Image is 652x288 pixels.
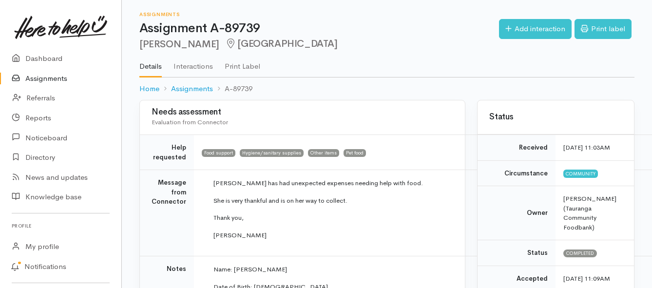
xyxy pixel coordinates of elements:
[225,49,260,77] a: Print Label
[139,21,499,36] h1: Assignment A-89739
[308,149,339,157] span: Other items
[478,186,556,240] td: Owner
[140,170,194,256] td: Message from Connector
[152,108,453,117] h3: Needs assessment
[563,274,610,283] time: [DATE] 11:09AM
[478,135,556,161] td: Received
[489,113,622,122] h3: Status
[139,38,499,50] h2: [PERSON_NAME]
[139,77,634,100] nav: breadcrumb
[575,19,632,39] a: Print label
[202,149,235,157] span: Food support
[240,149,304,157] span: Hygiene/sanitary supplies
[152,118,228,126] span: Evaluation from Connector
[139,12,499,17] h6: Assignments
[140,135,194,170] td: Help requested
[478,240,556,266] td: Status
[171,83,213,95] a: Assignments
[139,49,162,77] a: Details
[563,170,598,177] span: Community
[225,38,338,50] span: [GEOGRAPHIC_DATA]
[12,219,110,232] h6: Profile
[563,194,616,231] span: [PERSON_NAME] (Tauranga Community Foodbank)
[563,143,610,152] time: [DATE] 11:03AM
[563,250,597,257] span: Completed
[173,49,213,77] a: Interactions
[499,19,572,39] a: Add interaction
[213,83,252,95] li: A-89739
[139,83,159,95] a: Home
[478,160,556,186] td: Circumstance
[344,149,366,157] span: Pet food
